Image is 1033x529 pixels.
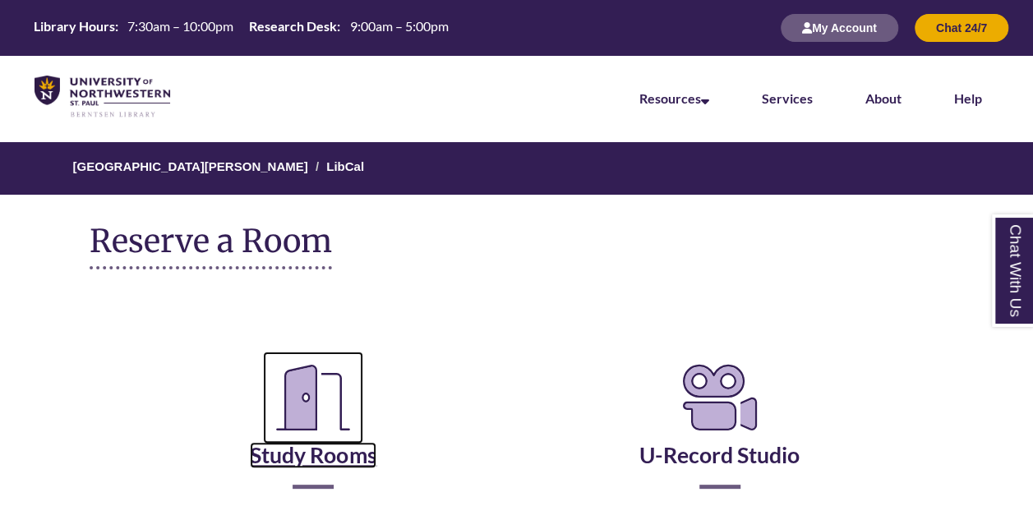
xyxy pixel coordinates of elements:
[350,18,449,34] span: 9:00am – 5:00pm
[242,17,343,35] th: Research Desk:
[915,21,1008,34] a: Chat 24/7
[90,223,332,269] h1: Reserve a Room
[73,159,308,173] a: [GEOGRAPHIC_DATA][PERSON_NAME]
[762,90,813,106] a: Services
[639,401,800,468] a: U-Record Studio
[865,90,902,106] a: About
[326,159,364,173] a: LibCal
[127,18,233,34] span: 7:30am – 10:00pm
[915,14,1008,42] button: Chat 24/7
[639,90,709,106] a: Resources
[35,76,170,118] img: UNWSP Library Logo
[250,401,376,468] a: Study Rooms
[781,14,898,42] button: My Account
[781,21,898,34] a: My Account
[954,90,982,106] a: Help
[27,17,121,35] th: Library Hours:
[27,17,454,37] table: Hours Today
[27,17,454,39] a: Hours Today
[90,142,943,195] nav: Breadcrumb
